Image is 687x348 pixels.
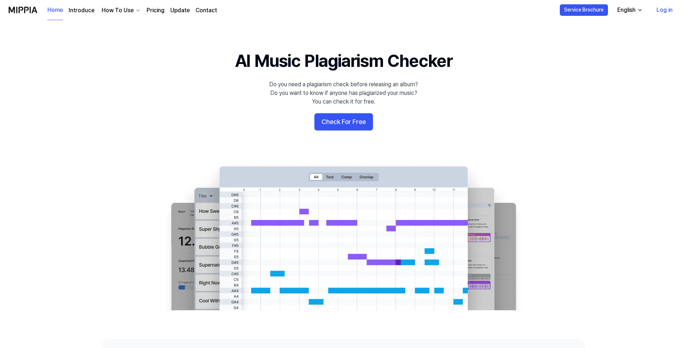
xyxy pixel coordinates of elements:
div: Do you need a plagiarism check before releasing an album? Do you want to know if anyone has plagi... [269,80,418,106]
a: Contact [195,6,217,15]
img: main Image [157,159,530,310]
a: Home [47,0,63,20]
button: Check For Free [314,113,373,130]
a: Update [170,6,190,15]
div: English [616,6,637,14]
button: Service Brochure [560,4,608,16]
a: Introduce [69,6,94,15]
div: How To Use [100,6,135,15]
a: Pricing [147,6,165,15]
h1: AI Music Plagiarism Checker [235,49,452,73]
button: How To Use [100,6,141,15]
button: English [612,3,647,17]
